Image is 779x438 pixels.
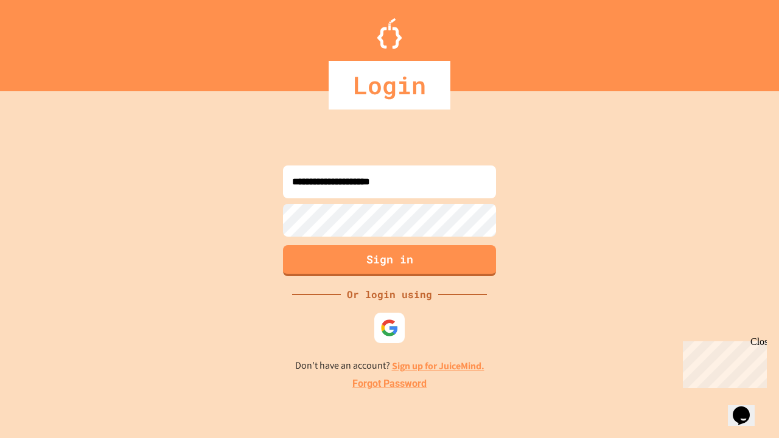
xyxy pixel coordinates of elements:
img: Logo.svg [377,18,402,49]
div: Or login using [341,287,438,302]
iframe: chat widget [678,336,767,388]
img: google-icon.svg [380,319,399,337]
a: Sign up for JuiceMind. [392,360,484,372]
p: Don't have an account? [295,358,484,374]
a: Forgot Password [352,377,427,391]
div: Chat with us now!Close [5,5,84,77]
button: Sign in [283,245,496,276]
iframe: chat widget [728,389,767,426]
div: Login [329,61,450,109]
